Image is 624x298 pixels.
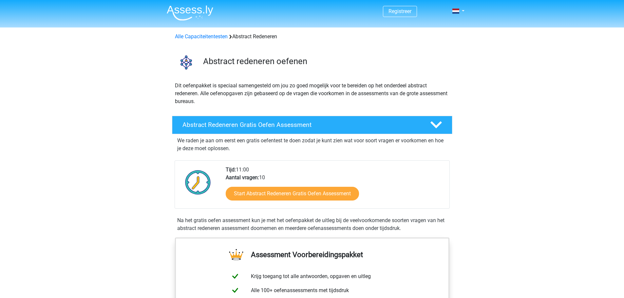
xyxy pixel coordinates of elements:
img: Klok [181,166,215,199]
b: Aantal vragen: [226,174,259,181]
a: Registreer [388,8,411,14]
a: Abstract Redeneren Gratis Oefen Assessment [169,116,455,134]
img: Assessly [167,5,213,21]
div: Na het gratis oefen assessment kun je met het oefenpakket de uitleg bij de veelvoorkomende soorte... [175,217,450,232]
div: Abstract Redeneren [172,33,452,41]
h3: Abstract redeneren oefenen [203,56,447,66]
b: Tijd: [226,167,236,173]
p: We raden je aan om eerst een gratis oefentest te doen zodat je kunt zien wat voor soort vragen er... [177,137,447,152]
div: 11:00 10 [221,166,449,208]
img: abstract redeneren [172,48,200,76]
a: Alle Capaciteitentesten [175,33,228,40]
p: Dit oefenpakket is speciaal samengesteld om jou zo goed mogelijk voor te bereiden op het onderdee... [175,82,449,105]
a: Start Abstract Redeneren Gratis Oefen Assessment [226,187,359,201]
h4: Abstract Redeneren Gratis Oefen Assessment [182,121,420,129]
